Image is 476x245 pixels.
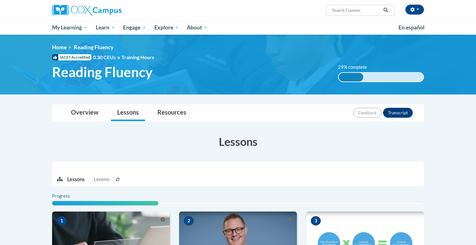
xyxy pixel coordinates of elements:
span: My Learning [52,24,88,31]
a: En español [394,21,429,34]
span: Training Hours [121,54,154,60]
a: Cox Campus [52,5,170,16]
img: Cox Campus [52,5,121,16]
span: Learn [96,24,115,31]
span: 1 [57,216,67,225]
a: Overview [65,105,105,121]
input: Search Courses [332,7,381,14]
label: 29% complete [338,64,374,71]
span: • [117,54,120,60]
a: Engage [119,20,150,35]
p: Lessons [67,176,85,183]
span: 0.30 CEUs [93,54,121,61]
a: Explore [150,20,183,35]
label: Progress: [52,193,88,199]
span: En español [399,24,425,31]
button: Transcript [383,108,413,118]
a: About [183,20,212,35]
a: Home [52,44,67,50]
span: Reading Fluency [74,44,113,50]
span: Lessons [94,176,109,183]
div: Main menu [43,20,433,35]
a: Resources [151,105,192,121]
span: 2 [184,216,194,225]
a: Lessons [111,105,145,121]
span: Explore [154,24,179,31]
button: Account Settings [405,5,424,15]
span: 3 [311,216,321,225]
div: 29% complete [339,73,363,81]
span: IACET Accredited [52,54,91,60]
a: Learn [92,20,119,35]
button: Feedback [353,108,381,118]
a: My Learning [48,20,92,35]
span: About [187,24,208,31]
span: Engage [123,24,146,31]
h3: Lessons [52,134,424,149]
button: Search [381,7,390,14]
span: Reading Fluency [52,64,152,80]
